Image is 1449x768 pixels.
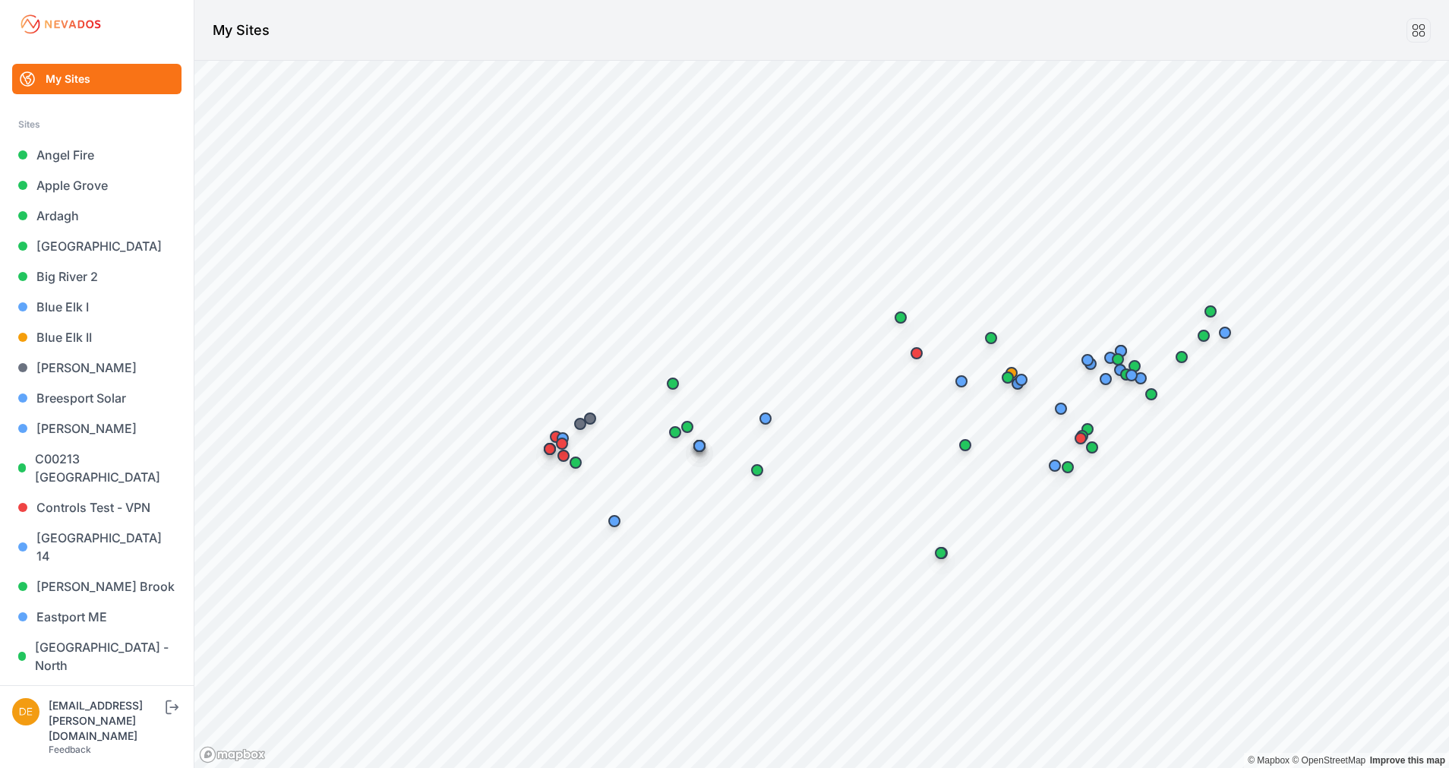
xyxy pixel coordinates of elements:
div: Map marker [1091,364,1121,394]
div: Map marker [946,366,977,397]
canvas: Map [194,61,1449,768]
div: Map marker [976,323,1006,353]
div: Map marker [535,434,565,464]
a: Blue Elk II [12,322,182,352]
div: Map marker [1072,414,1103,444]
a: Mapbox logo [199,746,266,763]
div: Map marker [1116,360,1147,390]
a: C00213 [GEOGRAPHIC_DATA] [12,444,182,492]
div: Map marker [742,455,772,485]
a: [GEOGRAPHIC_DATA] - North [12,632,182,681]
a: [GEOGRAPHIC_DATA] - South [12,681,182,729]
div: Map marker [1189,321,1219,351]
a: Mapbox [1248,755,1290,766]
a: Eastport ME [12,602,182,632]
div: Map marker [1053,452,1083,482]
div: Map marker [1006,365,1037,395]
div: Map marker [1067,421,1097,451]
div: [EMAIL_ADDRESS][PERSON_NAME][DOMAIN_NAME] [49,698,163,744]
div: Map marker [996,358,1027,388]
div: Map marker [684,431,715,461]
div: Map marker [926,538,956,568]
div: Sites [18,115,175,134]
a: OpenStreetMap [1292,755,1365,766]
a: Controls Test - VPN [12,492,182,523]
h1: My Sites [213,20,270,41]
div: Map marker [575,403,605,434]
div: Map marker [547,428,577,459]
div: Map marker [950,430,980,460]
a: Ardagh [12,201,182,231]
div: Map marker [1119,351,1150,381]
a: [PERSON_NAME] [12,413,182,444]
div: Map marker [1106,336,1136,366]
div: Map marker [599,506,630,536]
div: Map marker [1103,344,1133,375]
a: Angel Fire [12,140,182,170]
img: Nevados [18,12,103,36]
a: Breesport Solar [12,383,182,413]
a: [PERSON_NAME] Brook [12,571,182,602]
div: Map marker [1095,343,1125,373]
div: Map marker [750,403,781,434]
div: Map marker [658,368,688,399]
div: Map marker [1040,450,1070,481]
div: Map marker [901,338,932,368]
div: Map marker [993,362,1023,393]
div: Map marker [1195,296,1226,327]
div: Map marker [565,409,595,439]
div: Map marker [672,412,702,442]
div: Map marker [1166,342,1197,372]
a: Map feedback [1370,755,1445,766]
div: Map marker [541,422,571,452]
a: [GEOGRAPHIC_DATA] 14 [12,523,182,571]
div: Map marker [1065,423,1096,454]
a: Big River 2 [12,261,182,292]
div: Map marker [1136,379,1166,409]
a: Blue Elk I [12,292,182,322]
a: [PERSON_NAME] [12,352,182,383]
div: Map marker [660,417,690,447]
div: Map marker [1072,345,1103,375]
div: Map marker [1210,318,1240,348]
div: Map marker [885,302,916,333]
div: Map marker [1111,359,1141,390]
div: Map marker [548,423,578,454]
a: Feedback [49,744,91,755]
img: devin.martin@nevados.solar [12,698,39,725]
a: [GEOGRAPHIC_DATA] [12,231,182,261]
div: Map marker [1046,393,1076,424]
a: My Sites [12,64,182,94]
a: Apple Grove [12,170,182,201]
